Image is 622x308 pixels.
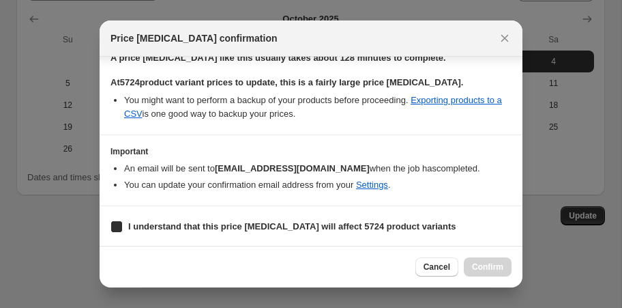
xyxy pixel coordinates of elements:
[110,77,463,87] b: At 5724 product variant prices to update, this is a fairly large price [MEDICAL_DATA].
[415,257,458,277] button: Cancel
[124,162,512,176] li: An email will be sent to when the job has completed .
[110,53,446,63] b: A price [MEDICAL_DATA] like this usually takes about 128 minutes to complete.
[356,180,388,190] a: Settings
[215,163,370,173] b: [EMAIL_ADDRESS][DOMAIN_NAME]
[110,146,512,157] h3: Important
[495,29,514,48] button: Close
[124,95,502,119] a: Exporting products to a CSV
[124,178,512,192] li: You can update your confirmation email address from your .
[128,221,456,232] b: I understand that this price [MEDICAL_DATA] will affect 5724 product variants
[110,31,278,45] span: Price [MEDICAL_DATA] confirmation
[124,94,512,121] li: You might want to perform a backup of your products before proceeding. is one good way to backup ...
[424,262,450,272] span: Cancel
